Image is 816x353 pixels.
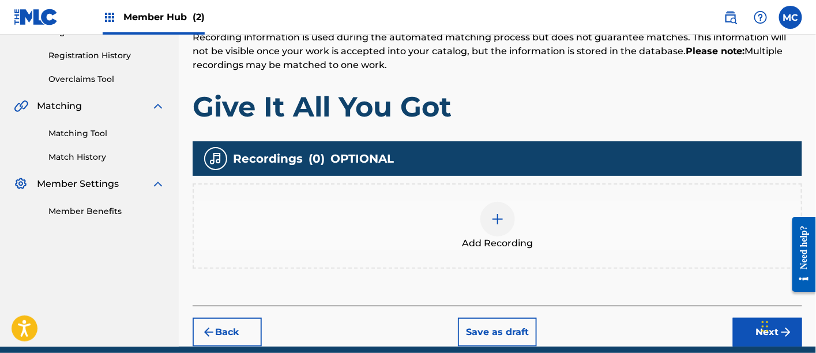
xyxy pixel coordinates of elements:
img: search [724,10,738,24]
strong: Please note: [686,46,745,57]
a: Overclaims Tool [48,73,165,85]
div: User Menu [779,6,802,29]
img: MLC Logo [14,9,58,25]
iframe: Chat Widget [758,298,816,353]
img: add [491,212,505,226]
span: ( 0 ) [309,150,325,167]
div: Drag [762,309,769,344]
span: Member Settings [37,177,119,191]
a: Registration History [48,50,165,62]
span: Add Recording [462,236,533,250]
button: Next [733,318,802,347]
span: Matching [37,99,82,113]
a: Match History [48,151,165,163]
span: Recordings [233,150,303,167]
img: expand [151,99,165,113]
a: Matching Tool [48,127,165,140]
iframe: Resource Center [784,208,816,301]
img: Matching [14,99,28,113]
img: help [754,10,768,24]
img: expand [151,177,165,191]
a: Public Search [719,6,742,29]
img: 7ee5dd4eb1f8a8e3ef2f.svg [202,325,216,339]
span: Member Hub [123,10,205,24]
span: (2) [193,12,205,22]
button: Back [193,318,262,347]
button: Save as draft [458,318,537,347]
img: recording [209,152,223,166]
h1: Give It All You Got [193,89,802,124]
span: Recording information is used during the automated matching process but does not guarantee matche... [193,32,787,70]
div: Help [749,6,772,29]
a: Member Benefits [48,205,165,217]
span: OPTIONAL [330,150,394,167]
img: Top Rightsholders [103,10,116,24]
img: Member Settings [14,177,28,191]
